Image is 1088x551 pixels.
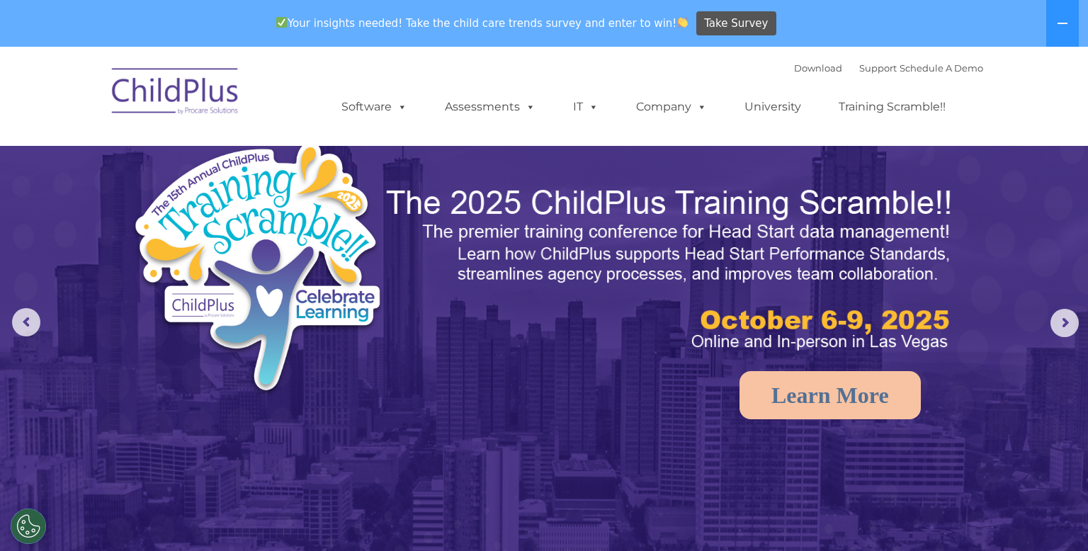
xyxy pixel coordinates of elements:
span: Phone number [197,152,257,162]
a: IT [559,93,613,121]
img: 👏 [677,17,688,28]
a: Schedule A Demo [900,62,983,74]
a: Software [327,93,421,121]
a: Learn More [739,371,921,419]
img: ChildPlus by Procare Solutions [105,58,246,129]
a: Training Scramble!! [824,93,960,121]
a: University [730,93,815,121]
span: Last name [197,93,240,104]
font: | [794,62,983,74]
span: Your insights needed! Take the child care trends survey and enter to win! [270,9,694,37]
a: Support [859,62,897,74]
button: Cookies Settings [11,509,46,544]
a: Assessments [431,93,550,121]
a: Take Survey [696,11,776,36]
a: Company [622,93,721,121]
img: ✅ [276,17,287,28]
a: Download [794,62,842,74]
span: Take Survey [704,11,768,36]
